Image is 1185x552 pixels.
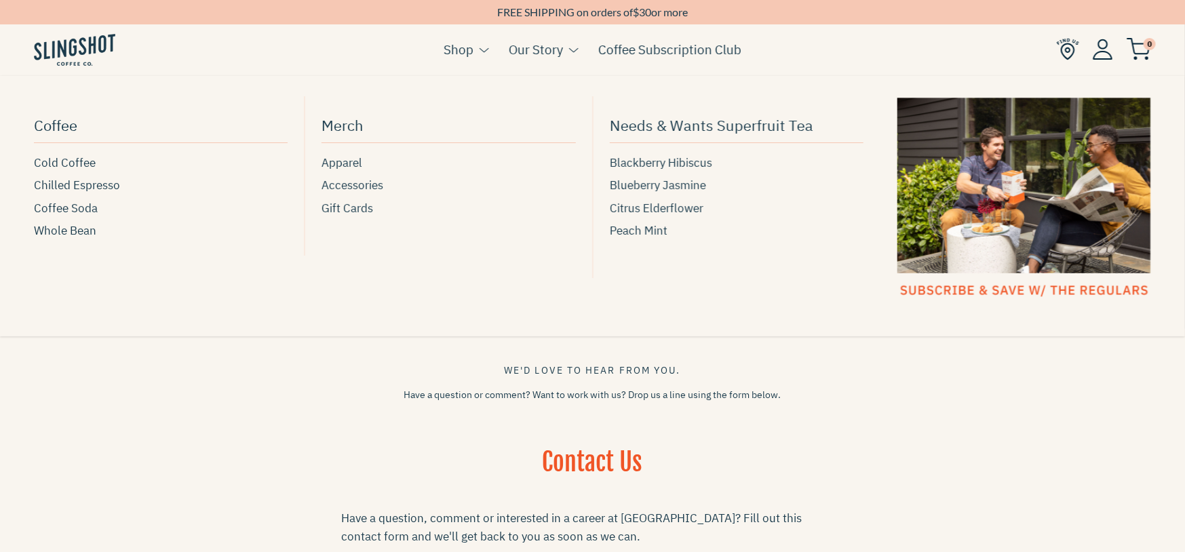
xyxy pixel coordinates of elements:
a: Whole Bean [34,222,288,240]
a: 0 [1127,41,1151,58]
span: Accessories [322,176,383,195]
img: Account [1093,39,1113,60]
span: Needs & Wants Superfruit Tea [610,113,813,137]
a: Gift Cards [322,199,575,218]
span: Apparel [322,154,362,172]
span: 30 [639,5,651,18]
span: $ [633,5,639,18]
span: Peach Mint [610,222,667,240]
a: Peach Mint [610,222,863,240]
span: Merch [322,113,364,137]
a: Needs & Wants Superfruit Tea [610,110,863,143]
img: Find Us [1057,38,1079,60]
a: Our Story [509,39,563,60]
span: Gift Cards [322,199,373,218]
span: 0 [1144,38,1156,50]
div: We'd love to hear from you. [342,363,844,378]
span: Coffee [34,113,77,137]
span: Blueberry Jasmine [610,176,706,195]
a: Accessories [322,176,575,195]
h1: Contact Us [342,446,844,496]
a: Coffee Subscription Club [598,39,741,60]
span: Whole Bean [34,222,96,240]
a: Coffee Soda [34,199,288,218]
p: Have a question or comment? Want to work with us? Drop us a line using the form below. [342,388,844,402]
a: Citrus Elderflower [610,199,863,218]
img: cart [1127,38,1151,60]
a: Coffee [34,110,288,143]
div: Have a question, comment or interested in a career at [GEOGRAPHIC_DATA]? Fill out this contact fo... [342,509,844,546]
span: Coffee Soda [34,199,98,218]
span: Chilled Espresso [34,176,120,195]
a: Cold Coffee [34,154,288,172]
a: Chilled Espresso [34,176,288,195]
span: Cold Coffee [34,154,96,172]
a: Blueberry Jasmine [610,176,863,195]
a: Shop [444,39,473,60]
span: Citrus Elderflower [610,199,703,218]
a: Blackberry Hibiscus [610,154,863,172]
a: Apparel [322,154,575,172]
a: Merch [322,110,575,143]
span: Blackberry Hibiscus [610,154,712,172]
